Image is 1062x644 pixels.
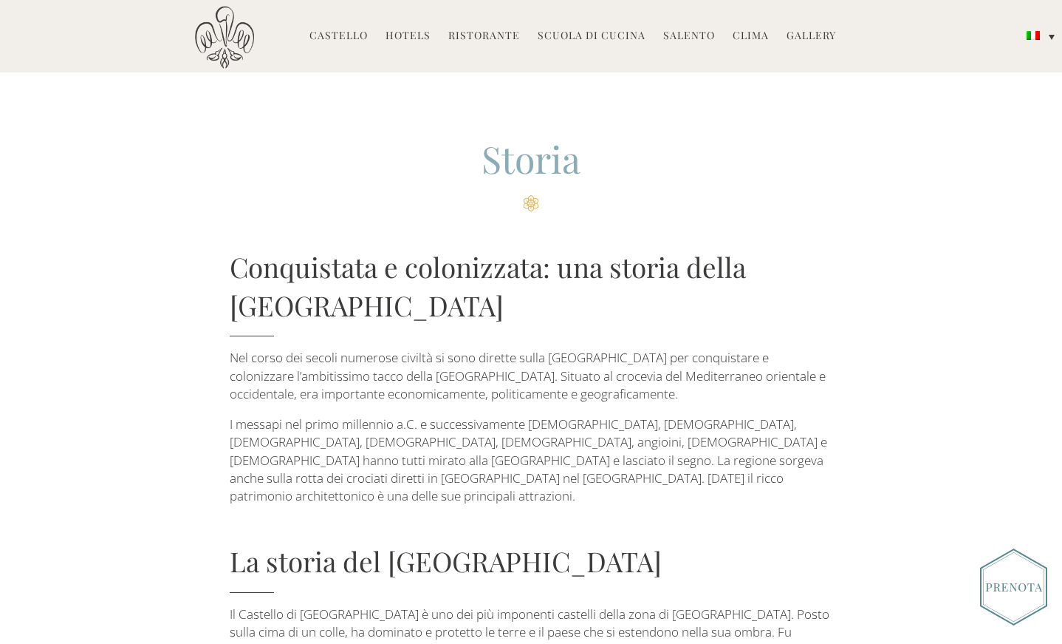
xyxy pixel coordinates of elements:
a: Clima [733,28,769,45]
h2: Storia [230,134,833,211]
a: Castello [309,28,368,45]
a: Scuola di Cucina [538,28,645,45]
h4: La storia del [GEOGRAPHIC_DATA] [230,542,833,593]
a: Hotels [386,28,431,45]
a: Salento [663,28,715,45]
p: I messapi nel primo millennio a.C. e successivamente [DEMOGRAPHIC_DATA], [DEMOGRAPHIC_DATA], [DEM... [230,416,833,505]
h4: Conquistata e colonizzata: una storia della [GEOGRAPHIC_DATA] [230,248,833,337]
p: Nel corso dei secoli numerose civiltà si sono dirette sulla [GEOGRAPHIC_DATA] per conquistare e c... [230,349,833,403]
img: Italiano [1027,31,1040,40]
a: Gallery [787,28,836,45]
a: Ristorante [448,28,520,45]
img: Book_Button_Italian.png [980,549,1047,626]
img: Castello di Ugento [195,6,254,69]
